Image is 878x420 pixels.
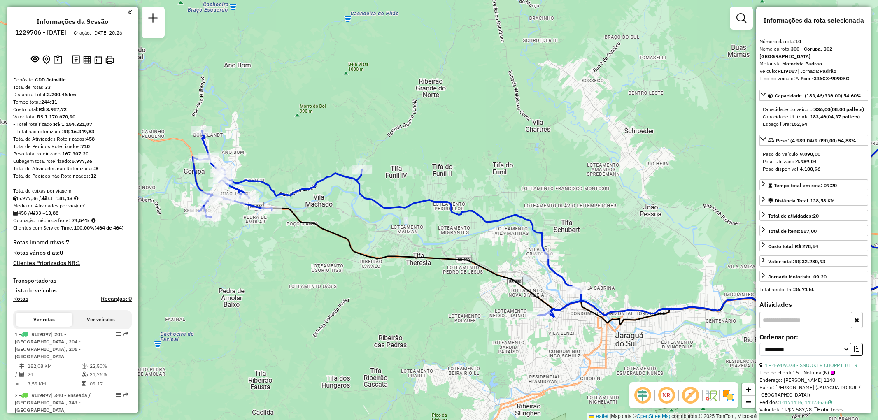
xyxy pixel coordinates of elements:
strong: 74,54% [72,217,90,223]
div: Custo total: [13,106,132,113]
div: Atividade não roteirizada - DIETER WAGEN BAR LTD [566,286,587,294]
strong: F. Fixa -336CX-9090KG [795,75,850,81]
div: Cubagem total roteirizado: [13,158,132,165]
span: + [746,384,751,394]
a: Leaflet [589,413,608,419]
a: Custo total:R$ 278,54 [759,240,868,251]
button: Imprimir Rotas [104,54,116,66]
a: Peso: (4.989,04/9.090,00) 54,88% [759,135,868,146]
td: 09:17 [89,380,128,388]
a: Clique aqui para minimizar o painel [128,7,132,17]
div: Valor total: R$ 2.587,28 [759,406,868,413]
strong: 33 [45,84,51,90]
div: Número da rota: [759,38,868,45]
strong: 13,88 [45,210,58,216]
div: Motorista: [759,60,868,67]
span: | Jornada: [797,68,836,74]
td: 22,50% [89,362,128,370]
button: Ver veículos [72,313,129,327]
a: Nova sessão e pesquisa [145,10,161,28]
div: 5.977,36 / 33 = [13,195,132,202]
h4: Rotas vários dias: [13,249,132,256]
strong: 8 [95,165,98,172]
label: Ordenar por: [759,332,868,342]
span: 1 - [15,331,81,360]
div: Espaço livre: [763,121,865,128]
div: Capacidade do veículo: [763,106,865,113]
div: Atividade não roteirizada - 59.677.927 KAIO HENRIQUE CERBELO DOS SAN [118,180,138,188]
i: Tempo total em rota [82,381,86,386]
td: / [15,370,19,378]
a: Rotas [13,295,28,302]
strong: 4.989,04 [796,158,817,165]
span: Peso: (4.989,04/9.090,00) 54,88% [776,137,856,144]
strong: (464 de 464) [95,225,123,231]
button: Logs desbloquear sessão [70,53,82,66]
div: Atividade não roteirizada - DIETER WAGEN BAR LTD [567,286,588,294]
strong: 710 [81,143,90,149]
strong: 657,00 [801,228,817,234]
a: Total de itens:657,00 [759,225,868,236]
h4: Clientes Priorizados NR: [13,260,132,267]
strong: R$ 3.987,72 [39,106,67,112]
div: Map data © contributors,© 2025 TomTom, Microsoft [587,413,759,420]
span: RLI9B97 [31,392,51,398]
strong: 100,00% [74,225,95,231]
td: 7,59 KM [27,380,81,388]
i: Cubagem total roteirizado [13,196,18,201]
strong: 152,54 [791,121,807,127]
div: Tipo de cliente: [759,369,868,376]
div: Tempo total: [13,98,132,106]
a: Zoom out [742,396,755,408]
div: Total de Pedidos não Roteirizados: [13,172,132,180]
div: Custo total: [768,243,818,250]
span: Peso do veículo: [763,151,820,157]
i: % de utilização do peso [82,364,88,369]
strong: R$ 16.349,83 [63,128,94,135]
img: Fluxo de ruas [704,389,717,402]
div: Peso Utilizado: [763,158,865,165]
a: Zoom in [742,383,755,396]
strong: 10 [795,38,801,44]
span: | 201 - [GEOGRAPHIC_DATA], 204 - [GEOGRAPHIC_DATA], 206 - [GEOGRAPHIC_DATA] [15,331,81,360]
strong: 12 [91,173,96,179]
a: Jornada Motorista: 09:20 [759,271,868,282]
strong: 36,71 hL [794,286,814,292]
div: - Total não roteirizado: [13,128,132,135]
h4: Informações da rota selecionada [759,16,868,24]
strong: 1 [77,259,80,267]
strong: 167.307,20 [62,151,88,157]
div: Total hectolitro: [759,286,868,293]
strong: 5.977,36 [72,158,92,164]
span: | 340 - Enseada / [GEOGRAPHIC_DATA], 343 - [GEOGRAPHIC_DATA] [15,392,91,413]
span: Tempo total em rota: 09:20 [774,182,837,188]
a: Distância Total:138,58 KM [759,195,868,206]
span: Clientes com Service Time: [13,225,74,231]
strong: 244:11 [41,99,57,105]
button: Centralizar mapa no depósito ou ponto de apoio [41,53,52,66]
a: Tempo total em rota: 09:20 [759,179,868,190]
div: Distância Total: [13,91,132,98]
strong: 336,00 [814,106,830,112]
div: - Total roteirizado: [13,121,132,128]
td: 182,08 KM [27,362,81,370]
button: Visualizar Romaneio [93,54,104,66]
strong: R$ 32.280,93 [794,258,825,265]
div: Total de itens: [768,227,817,235]
strong: Motorista Padrao [782,60,822,67]
button: Visualizar relatório de Roteirização [82,54,93,65]
h4: Rotas improdutivas: [13,239,132,246]
button: Painel de Sugestão [52,53,64,66]
strong: 0 [60,249,63,256]
span: Capacidade: (183,46/336,00) 54,60% [775,93,862,99]
strong: 4.100,96 [800,166,820,172]
strong: 20 [813,213,819,219]
div: Total de Atividades não Roteirizadas: [13,165,132,172]
div: Peso disponível: [763,165,865,173]
strong: 3.200,46 km [47,91,76,97]
i: % de utilização da cubagem [82,372,88,377]
i: Distância Total [19,364,24,369]
div: Total de Pedidos Roteirizados: [13,143,132,150]
div: Capacidade: (183,46/336,00) 54,60% [759,102,868,131]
